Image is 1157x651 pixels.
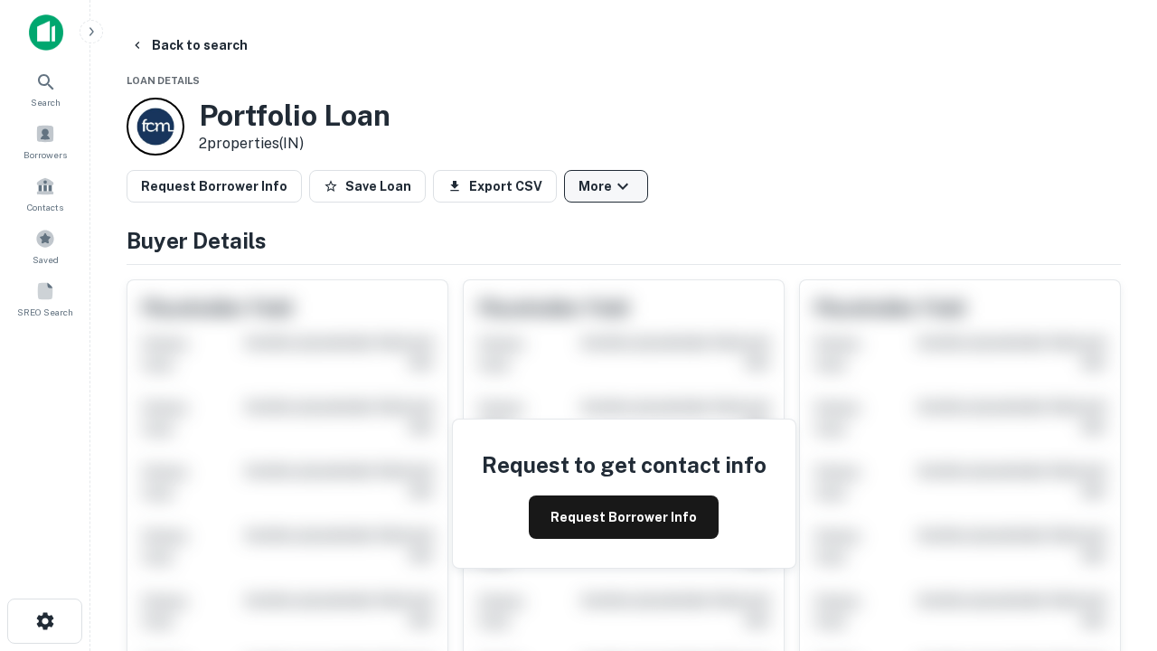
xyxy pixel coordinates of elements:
[5,64,85,113] a: Search
[29,14,63,51] img: capitalize-icon.png
[127,224,1121,257] h4: Buyer Details
[127,75,200,86] span: Loan Details
[127,170,302,203] button: Request Borrower Info
[564,170,648,203] button: More
[5,117,85,165] a: Borrowers
[482,448,767,481] h4: Request to get contact info
[1067,506,1157,593] iframe: Chat Widget
[27,200,63,214] span: Contacts
[529,495,719,539] button: Request Borrower Info
[123,29,255,61] button: Back to search
[33,252,59,267] span: Saved
[31,95,61,109] span: Search
[309,170,426,203] button: Save Loan
[199,99,390,133] h3: Portfolio Loan
[5,222,85,270] a: Saved
[433,170,557,203] button: Export CSV
[5,169,85,218] a: Contacts
[199,133,390,155] p: 2 properties (IN)
[24,147,67,162] span: Borrowers
[5,274,85,323] a: SREO Search
[17,305,73,319] span: SREO Search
